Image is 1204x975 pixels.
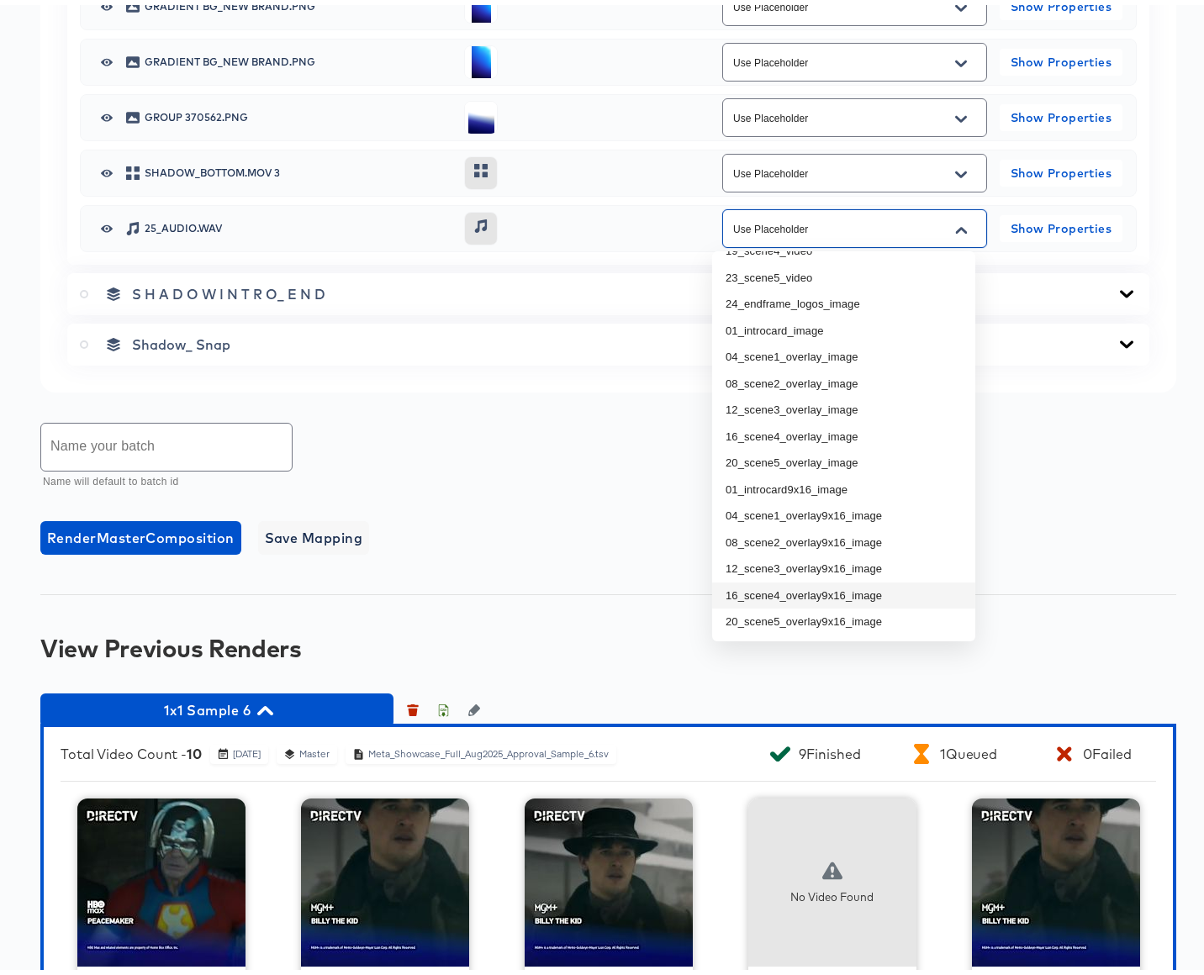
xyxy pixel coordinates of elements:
[145,163,451,173] span: Shadow_Bottom.mov 3
[712,233,975,260] li: 19_scene4_video
[132,331,230,348] span: Shadow_ Snap
[1000,44,1122,71] button: Show Properties
[145,219,451,229] span: 25_audio.wav
[712,419,975,445] li: 16_scene4_overlay_image
[712,577,975,604] li: 16_scene4_overlay9x16_image
[712,603,975,630] li: 20_scene5_overlay9x16_image
[712,286,975,313] li: 24_endframe_logos_image
[187,740,202,757] b: 10
[712,498,975,524] li: 04_scene1_overlay9x16_image
[61,740,202,757] div: Total Video Count -
[972,793,1140,962] img: thumbnail
[712,551,975,577] li: 12_scene3_overlay9x16_image
[712,313,975,340] li: 01_introcard_image
[1006,158,1116,179] span: Show Properties
[712,445,975,472] li: 20_scene5_overlay_image
[948,45,974,72] button: Open
[799,740,860,757] div: 9 Finished
[258,516,370,550] button: Save Mapping
[265,521,363,545] span: Save Mapping
[40,630,1176,656] div: View Previous Renders
[948,156,974,183] button: Open
[712,366,975,393] li: 08_scene2_overlay_image
[298,743,330,756] div: Master
[1006,213,1116,235] span: Show Properties
[940,740,997,757] div: 1 Queued
[712,339,975,366] li: 04_scene1_overlay_image
[712,524,975,551] li: 08_scene2_overlay9x16_image
[43,469,281,486] p: Name will default to batch id
[1083,740,1131,757] div: 0 Failed
[948,212,974,239] button: Close
[47,521,235,545] span: Render Master Composition
[525,793,693,962] img: thumbnail
[132,281,325,298] span: S H A D O W I N T R O_ E N D
[49,693,385,717] span: 1x1 Sample 6
[232,743,261,756] div: [DATE]
[40,688,393,722] button: 1x1 Sample 6
[712,260,975,287] li: 23_scene5_video
[367,743,610,756] div: Meta_Showcase_Full_Aug2025_Approval_Sample_6.tsv
[1000,210,1122,237] button: Show Properties
[712,392,975,419] li: 12_scene3_overlay_image
[1006,47,1116,68] span: Show Properties
[1006,103,1116,124] span: Show Properties
[40,516,241,550] button: RenderMasterComposition
[145,108,451,118] span: Group 370562.png
[1000,155,1122,182] button: Show Properties
[948,101,974,128] button: Open
[1000,99,1122,126] button: Show Properties
[145,52,451,62] span: Gradient BG_new brand.png
[301,793,469,962] img: thumbnail
[77,793,246,962] img: thumbnail
[712,472,975,498] li: 01_introcard9x16_image
[790,884,874,900] div: No Video Found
